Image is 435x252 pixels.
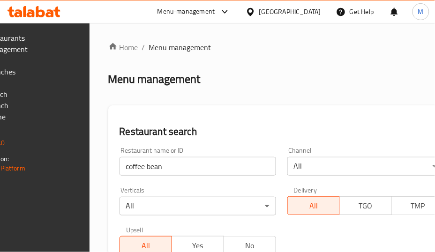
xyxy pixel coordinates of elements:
input: Search for restaurant name or ID.. [120,157,276,176]
div: [GEOGRAPHIC_DATA] [259,7,321,17]
span: TGO [344,199,388,213]
div: Menu-management [157,6,215,17]
div: All [120,197,276,215]
a: Home [108,42,138,53]
span: Menu management [149,42,211,53]
li: / [142,42,145,53]
span: M [418,7,424,17]
span: All [292,199,336,213]
button: All [287,196,340,215]
label: Upsell [126,227,143,233]
h2: Menu management [108,72,201,87]
button: TGO [339,196,392,215]
label: Delivery [294,187,317,193]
